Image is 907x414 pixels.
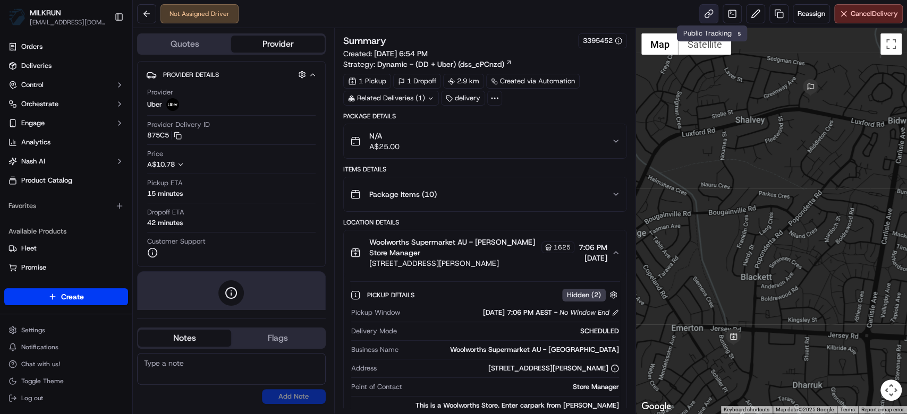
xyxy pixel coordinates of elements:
[851,9,898,19] span: Cancel Delivery
[374,49,428,58] span: [DATE] 6:54 PM
[639,400,674,413] a: Open this area in Google Maps (opens a new window)
[369,237,539,258] span: Woolworths Supermarket AU - [PERSON_NAME] Store Manager
[4,391,128,406] button: Log out
[147,120,210,130] span: Provider Delivery ID
[343,218,627,227] div: Location Details
[351,308,400,317] span: Pickup Window
[61,291,84,302] span: Create
[343,74,391,89] div: 1 Pickup
[369,189,437,200] span: Package Items ( 10 )
[351,326,397,336] span: Delivery Mode
[880,379,902,401] button: Map camera controls
[880,33,902,55] button: Toggle fullscreen view
[147,178,183,188] span: Pickup ETA
[21,137,50,147] span: Analytics
[677,25,738,41] div: Public Tracking
[798,9,825,19] span: Reassign
[377,59,512,70] a: Dynamic - (DD + Uber) (dss_cPCnzd)
[4,38,128,55] a: Orders
[560,308,609,317] span: No Window End
[579,242,607,253] span: 7:06 PM
[9,263,124,272] a: Promise
[21,42,43,51] span: Orders
[641,33,679,55] button: Show street map
[4,197,128,214] div: Favorites
[562,288,620,301] button: Hidden (2)
[231,330,324,347] button: Flags
[21,80,44,90] span: Control
[138,36,231,53] button: Quotes
[146,66,317,83] button: Provider Details
[344,124,626,158] button: N/AA$25.00
[344,177,626,211] button: Package Items (10)
[21,118,45,128] span: Engage
[30,18,106,27] button: [EMAIL_ADDRESS][DOMAIN_NAME]
[4,96,128,113] button: Orchestrate
[343,59,512,70] div: Strategy:
[147,149,163,159] span: Price
[724,406,769,413] button: Keyboard shortcuts
[4,153,128,170] button: Nash AI
[147,160,175,169] span: A$10.78
[343,91,439,106] div: Related Deliveries (1)
[554,243,571,252] span: 1625
[4,57,128,74] a: Deliveries
[369,131,400,141] span: N/A
[343,36,386,46] h3: Summary
[147,88,173,97] span: Provider
[21,394,43,402] span: Log out
[4,115,128,132] button: Engage
[30,7,61,18] button: MILKRUN
[488,364,619,373] div: [STREET_ADDRESS][PERSON_NAME]
[861,407,904,412] a: Report a map error
[4,76,128,93] button: Control
[21,61,52,71] span: Deliveries
[4,134,128,151] a: Analytics
[393,74,441,89] div: 1 Dropoff
[406,382,619,392] div: Store Manager
[147,189,183,199] div: 15 minutes
[21,176,72,185] span: Product Catalog
[639,400,674,413] img: Google
[21,244,37,253] span: Fleet
[344,230,626,275] button: Woolworths Supermarket AU - [PERSON_NAME] Store Manager1625[STREET_ADDRESS][PERSON_NAME]7:06 PM[D...
[351,345,399,355] span: Business Name
[483,308,552,317] span: [DATE] 7:06 PM AEST
[9,244,124,253] a: Fleet
[367,291,417,299] span: Pickup Details
[4,259,128,276] button: Promise
[9,8,26,25] img: MILKRUN
[21,263,46,272] span: Promise
[840,407,855,412] a: Terms (opens in new tab)
[401,326,619,336] div: SCHEDULED
[403,345,619,355] div: Woolworths Supermarket AU - [GEOGRAPHIC_DATA]
[147,208,184,217] span: Dropoff ETA
[138,330,231,347] button: Notes
[679,33,731,55] button: Show satellite imagery
[369,258,574,269] span: [STREET_ADDRESS][PERSON_NAME]
[343,112,627,120] div: Package Details
[377,59,504,70] span: Dynamic - (DD + Uber) (dss_cPCnzd)
[441,91,485,106] div: delivery
[776,407,834,412] span: Map data ©2025 Google
[583,36,622,46] button: 3395452
[21,157,45,166] span: Nash AI
[4,340,128,355] button: Notifications
[579,253,607,263] span: [DATE]
[714,25,747,41] div: Events
[21,99,58,109] span: Orchestrate
[343,48,428,59] span: Created:
[4,288,128,305] button: Create
[4,240,128,257] button: Fleet
[486,74,580,89] div: Created via Automation
[834,4,903,23] button: CancelDelivery
[231,36,324,53] button: Provider
[147,131,182,140] button: 875C5
[21,360,60,368] span: Chat with us!
[4,323,128,338] button: Settings
[166,98,179,111] img: uber-new-logo.jpeg
[554,308,557,317] span: -
[4,357,128,372] button: Chat with us!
